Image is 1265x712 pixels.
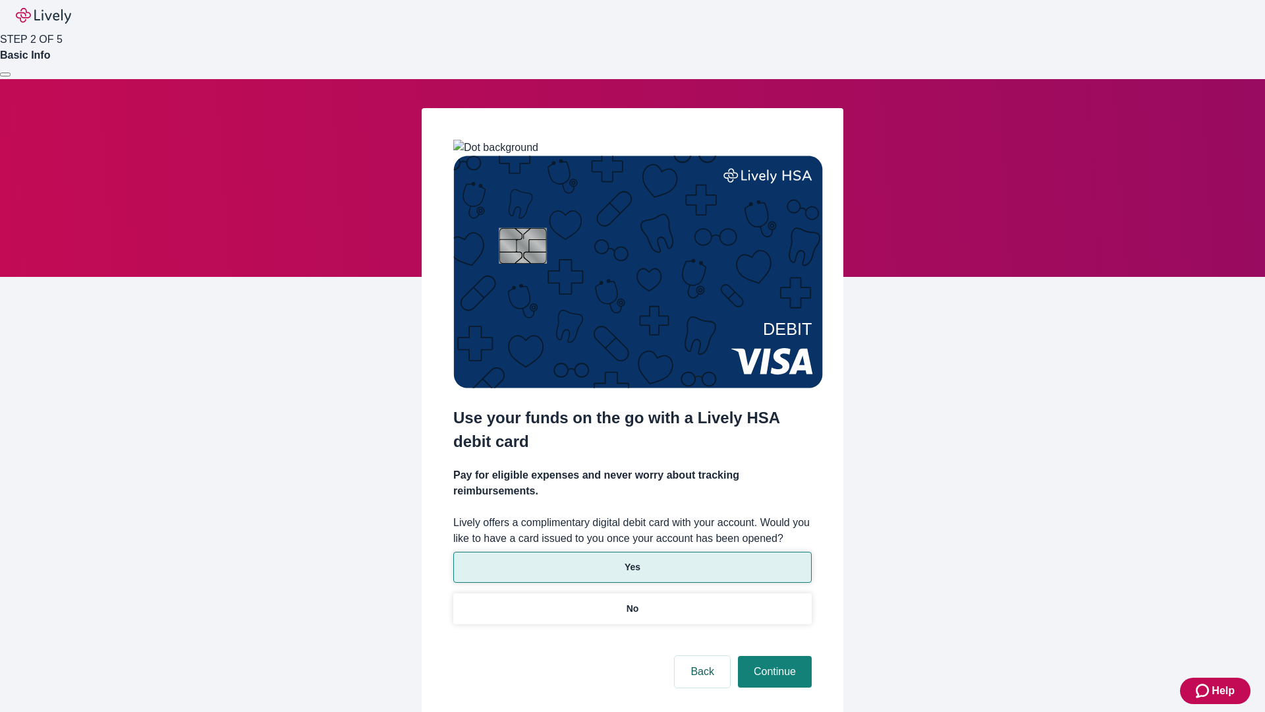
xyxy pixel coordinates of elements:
[1212,683,1235,699] span: Help
[453,406,812,454] h2: Use your funds on the go with a Lively HSA debit card
[675,656,730,688] button: Back
[738,656,812,688] button: Continue
[627,602,639,616] p: No
[16,8,71,24] img: Lively
[453,156,823,388] img: Debit card
[453,593,812,624] button: No
[453,467,812,499] h4: Pay for eligible expenses and never worry about tracking reimbursements.
[453,515,812,547] label: Lively offers a complimentary digital debit card with your account. Would you like to have a card...
[1196,683,1212,699] svg: Zendesk support icon
[453,140,538,156] img: Dot background
[625,560,640,574] p: Yes
[453,552,812,583] button: Yes
[1180,678,1251,704] button: Zendesk support iconHelp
